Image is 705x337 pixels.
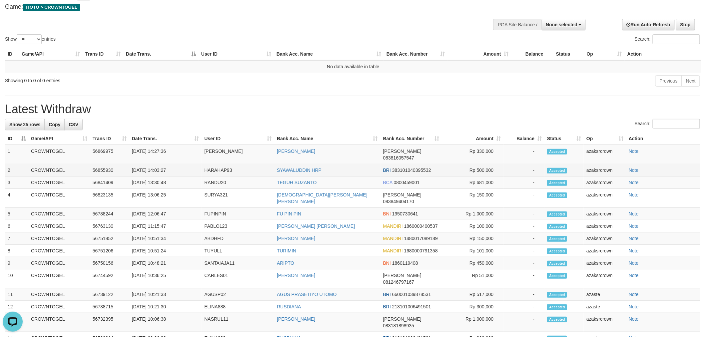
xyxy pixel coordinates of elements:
[547,292,567,298] span: Accepted
[202,269,274,288] td: CARLES01
[5,220,28,232] td: 6
[504,208,545,220] td: -
[383,248,403,253] span: MANDIRI
[653,34,700,44] input: Search:
[202,145,274,164] td: [PERSON_NAME]
[274,133,380,145] th: Bank Acc. Name: activate to sort column ascending
[5,119,45,130] a: Show 25 rows
[23,4,80,11] span: ITOTO > CROWNTOGEL
[90,220,129,232] td: 56763130
[404,223,438,229] span: Copy 1860000400537 to clipboard
[383,292,391,297] span: BRI
[90,133,129,145] th: Trans ID: activate to sort column ascending
[90,301,129,313] td: 56738715
[442,313,504,332] td: Rp 1,000,000
[5,269,28,288] td: 10
[404,236,438,241] span: Copy 1480017089189 to clipboard
[28,164,90,176] td: CROWNTOGEL
[442,220,504,232] td: Rp 100,000
[129,245,202,257] td: [DATE] 10:51:24
[504,189,545,208] td: -
[584,189,626,208] td: azaksrcrown
[202,220,274,232] td: PABLO123
[504,301,545,313] td: -
[584,208,626,220] td: azaksrcrown
[28,133,90,145] th: Game/API: activate to sort column ascending
[547,211,567,217] span: Accepted
[5,4,463,10] h4: Game:
[28,313,90,332] td: CROWNTOGEL
[277,292,337,297] a: AGUS PRASETIYO UTOMO
[629,168,639,173] a: Note
[653,119,700,129] input: Search:
[129,232,202,245] td: [DATE] 10:51:34
[547,304,567,310] span: Accepted
[392,168,431,173] span: Copy 383101040395532 to clipboard
[544,133,584,145] th: Status: activate to sort column ascending
[392,304,431,309] span: Copy 213101006491501 to clipboard
[5,232,28,245] td: 7
[547,224,567,229] span: Accepted
[547,192,567,198] span: Accepted
[202,313,274,332] td: NASRUL11
[202,232,274,245] td: ABDHFD
[380,133,442,145] th: Bank Acc. Number: activate to sort column ascending
[584,301,626,313] td: azaste
[584,245,626,257] td: azaksrcrown
[202,245,274,257] td: TUYULL
[5,34,56,44] label: Show entries
[622,19,675,30] a: Run Auto-Refresh
[383,323,414,328] span: Copy 083181898935 to clipboard
[277,304,301,309] a: RUSDIANA
[383,155,414,161] span: Copy 083816057547 to clipboard
[202,189,274,208] td: SURYA321
[442,257,504,269] td: Rp 450,000
[493,19,541,30] div: PGA Site Balance /
[129,133,202,145] th: Date Trans.: activate to sort column ascending
[629,211,639,216] a: Note
[28,145,90,164] td: CROWNTOGEL
[383,180,392,185] span: BCA
[547,236,567,242] span: Accepted
[274,48,384,60] th: Bank Acc. Name: activate to sort column ascending
[28,208,90,220] td: CROWNTOGEL
[129,301,202,313] td: [DATE] 10:21:30
[504,220,545,232] td: -
[511,48,553,60] th: Balance
[629,316,639,322] a: Note
[9,122,40,127] span: Show 25 rows
[5,257,28,269] td: 9
[277,180,317,185] a: TEGUH SUZANTO
[90,176,129,189] td: 56841409
[28,257,90,269] td: CROWNTOGEL
[547,261,567,266] span: Accepted
[547,248,567,254] span: Accepted
[504,164,545,176] td: -
[547,273,567,279] span: Accepted
[383,279,414,285] span: Copy 081246797167 to clipboard
[90,288,129,301] td: 56739122
[629,260,639,266] a: Note
[383,236,403,241] span: MANDIRI
[392,211,418,216] span: Copy 1950730641 to clipboard
[90,208,129,220] td: 56788244
[90,232,129,245] td: 56751852
[5,75,289,84] div: Showing 0 to 0 of 0 entries
[547,149,567,155] span: Accepted
[504,269,545,288] td: -
[202,133,274,145] th: User ID: activate to sort column ascending
[277,236,315,241] a: [PERSON_NAME]
[277,260,294,266] a: ARIPTO
[202,164,274,176] td: HARAHAP93
[90,145,129,164] td: 56869975
[629,236,639,241] a: Note
[129,288,202,301] td: [DATE] 10:21:33
[655,75,682,87] a: Previous
[504,245,545,257] td: -
[442,176,504,189] td: Rp 681,000
[442,288,504,301] td: Rp 517,000
[547,317,567,322] span: Accepted
[504,232,545,245] td: -
[277,192,367,204] a: [DEMOGRAPHIC_DATA][PERSON_NAME] [PERSON_NAME]
[383,260,391,266] span: BNI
